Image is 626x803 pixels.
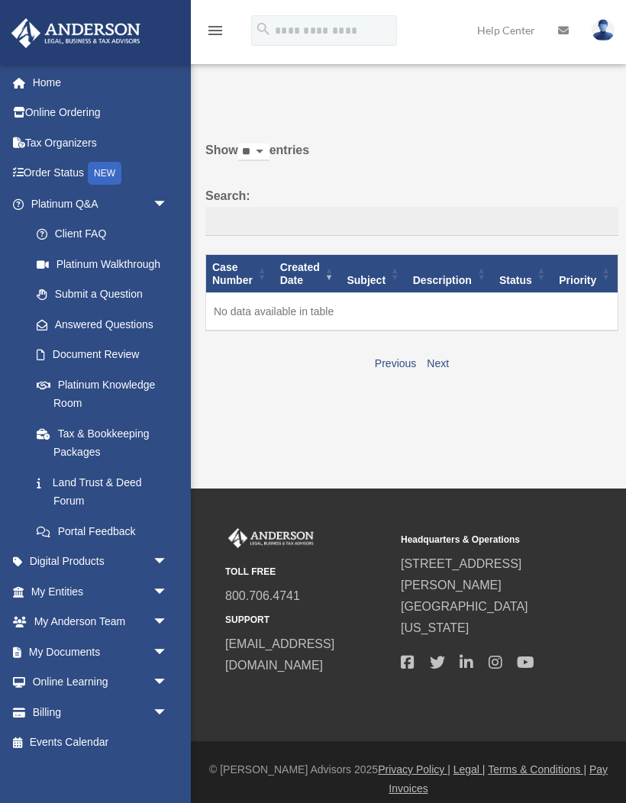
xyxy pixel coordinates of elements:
a: Digital Productsarrow_drop_down [11,547,191,577]
a: [EMAIL_ADDRESS][DOMAIN_NAME] [225,637,334,672]
img: Anderson Advisors Platinum Portal [225,528,317,548]
span: arrow_drop_down [153,637,183,668]
a: Privacy Policy | [378,763,450,776]
a: Platinum Knowledge Room [21,369,183,418]
i: search [255,21,272,37]
div: NEW [88,162,121,185]
label: Search: [205,185,618,236]
img: Anderson Advisors Platinum Portal [7,18,145,48]
th: Subject: activate to sort column ascending [340,254,406,293]
a: Online Learningarrow_drop_down [11,667,191,698]
a: [STREET_ADDRESS][PERSON_NAME] [401,557,521,592]
a: Client FAQ [21,219,183,250]
span: arrow_drop_down [153,667,183,698]
td: No data available in table [206,293,618,331]
a: Previous [375,357,416,369]
a: Platinum Walkthrough [21,249,183,279]
th: Case Number: activate to sort column ascending [206,254,274,293]
a: Next [427,357,449,369]
span: arrow_drop_down [153,189,183,220]
th: Created Date: activate to sort column ascending [274,254,341,293]
th: Status: activate to sort column ascending [493,254,553,293]
span: arrow_drop_down [153,547,183,578]
a: Tax Organizers [11,127,191,158]
span: arrow_drop_down [153,607,183,638]
a: Legal | [453,763,486,776]
a: My Entitiesarrow_drop_down [11,576,191,607]
a: Submit a Question [21,279,183,310]
a: Portal Feedback [21,516,183,547]
label: Show entries [205,140,618,176]
a: Land Trust & Deed Forum [21,467,183,516]
a: Terms & Conditions | [488,763,586,776]
a: Answered Questions [21,309,176,340]
select: Showentries [238,144,269,161]
a: menu [206,27,224,40]
span: arrow_drop_down [153,697,183,728]
a: Events Calendar [11,727,191,758]
a: Platinum Q&Aarrow_drop_down [11,189,183,219]
th: Priority: activate to sort column ascending [553,254,618,293]
a: Pay Invoices [389,763,608,795]
a: [GEOGRAPHIC_DATA][US_STATE] [401,600,528,634]
a: Tax & Bookkeeping Packages [21,418,183,467]
img: User Pic [592,19,615,41]
small: TOLL FREE [225,564,390,580]
th: Description: activate to sort column ascending [407,254,493,293]
small: SUPPORT [225,612,390,628]
a: Home [11,67,191,98]
div: © [PERSON_NAME] Advisors 2025 [191,760,626,798]
a: 800.706.4741 [225,589,300,602]
a: Document Review [21,340,183,370]
small: Headquarters & Operations [401,532,566,548]
a: My Anderson Teamarrow_drop_down [11,607,191,637]
a: Order StatusNEW [11,158,191,189]
a: Billingarrow_drop_down [11,697,191,727]
span: arrow_drop_down [153,576,183,608]
i: menu [206,21,224,40]
input: Search: [205,207,618,236]
a: Online Ordering [11,98,191,128]
a: My Documentsarrow_drop_down [11,637,191,667]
